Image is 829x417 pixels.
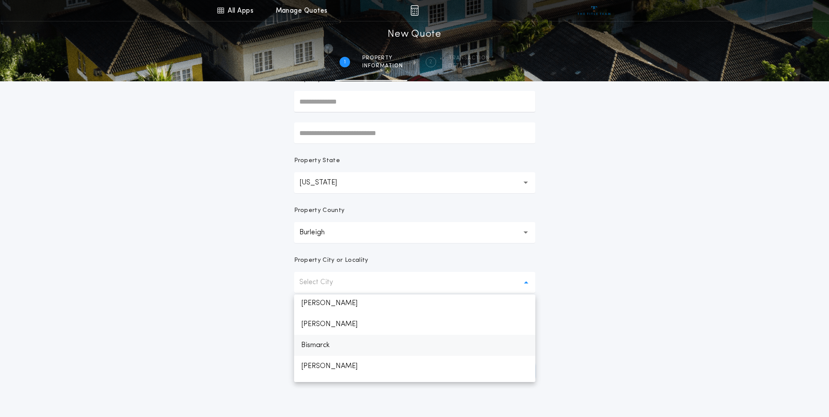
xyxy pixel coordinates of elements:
[410,5,419,16] img: img
[294,335,535,356] p: Bismarck
[299,277,347,288] p: Select City
[362,55,403,62] span: Property
[294,156,340,165] p: Property State
[294,256,368,265] p: Property City or Locality
[362,63,403,69] span: information
[448,63,490,69] span: details
[578,6,610,15] img: vs-icon
[294,314,535,335] p: [PERSON_NAME]
[344,59,346,66] h2: 1
[299,177,351,188] p: [US_STATE]
[294,377,535,398] p: Double Ditch [GEOGRAPHIC_DATA]
[294,222,535,243] button: Burleigh
[294,356,535,377] p: [PERSON_NAME]
[299,227,339,238] p: Burleigh
[429,59,432,66] h2: 2
[294,172,535,193] button: [US_STATE]
[294,295,535,382] ul: Select City
[294,206,345,215] p: Property County
[294,293,535,314] p: [PERSON_NAME]
[388,28,441,42] h1: New Quote
[294,272,535,293] button: Select City
[448,55,490,62] span: Transaction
